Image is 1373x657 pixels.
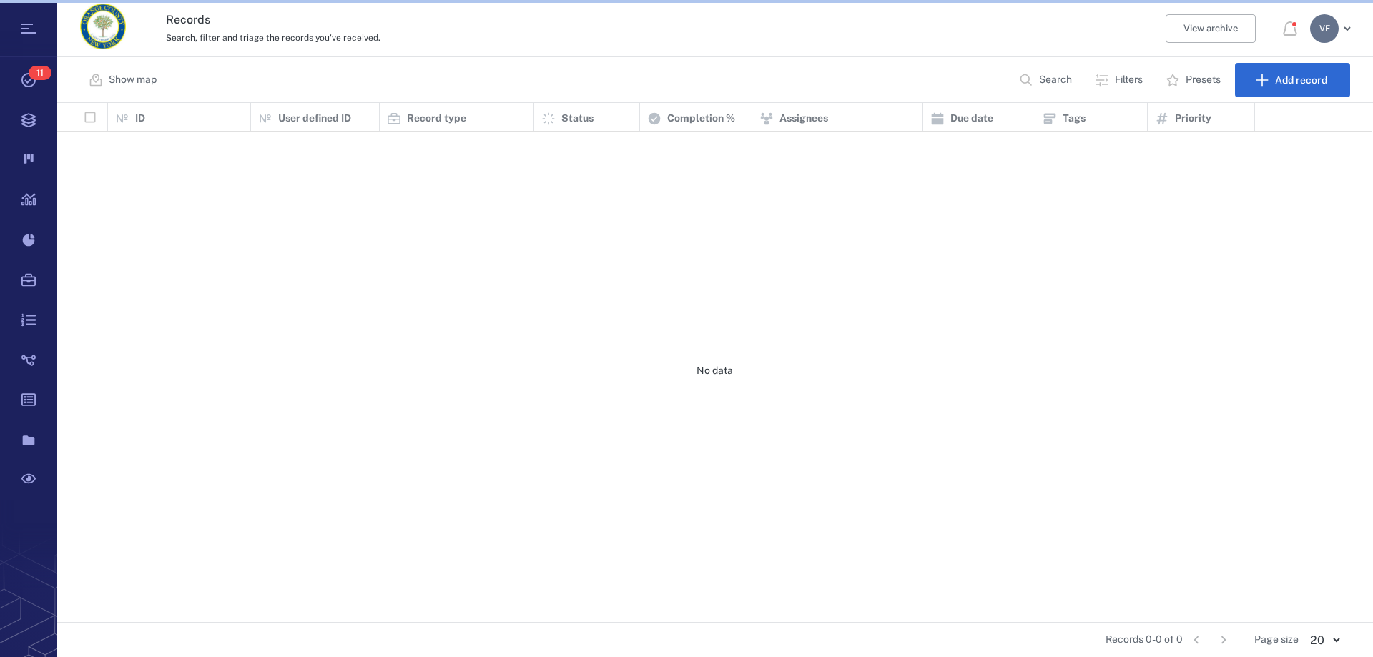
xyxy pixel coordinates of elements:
p: Filters [1115,73,1143,87]
div: 20 [1299,632,1350,648]
button: View archive [1166,14,1256,43]
button: VF [1310,14,1356,43]
div: No data [57,132,1372,611]
p: ID [135,112,145,126]
p: Tags [1063,112,1086,126]
p: Assignees [779,112,828,126]
button: Presets [1157,63,1232,97]
p: Show map [109,73,157,87]
span: Search, filter and triage the records you've received. [166,33,380,43]
button: Search [1010,63,1083,97]
button: Show map [80,63,168,97]
p: Record type [407,112,466,126]
p: Search [1039,73,1072,87]
div: V F [1310,14,1339,43]
p: Completion % [667,112,735,126]
span: Page size [1254,633,1299,647]
span: Records 0-0 of 0 [1106,633,1183,647]
p: Status [561,112,594,126]
p: Priority [1175,112,1211,126]
a: Go home [80,4,126,54]
h3: Records [166,11,945,29]
button: Add record [1235,63,1350,97]
p: Due date [950,112,993,126]
span: 11 [29,66,51,80]
p: Presets [1186,73,1221,87]
img: Orange County Planning Department logo [80,4,126,49]
p: User defined ID [278,112,351,126]
nav: pagination navigation [1183,628,1237,651]
button: Filters [1086,63,1154,97]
